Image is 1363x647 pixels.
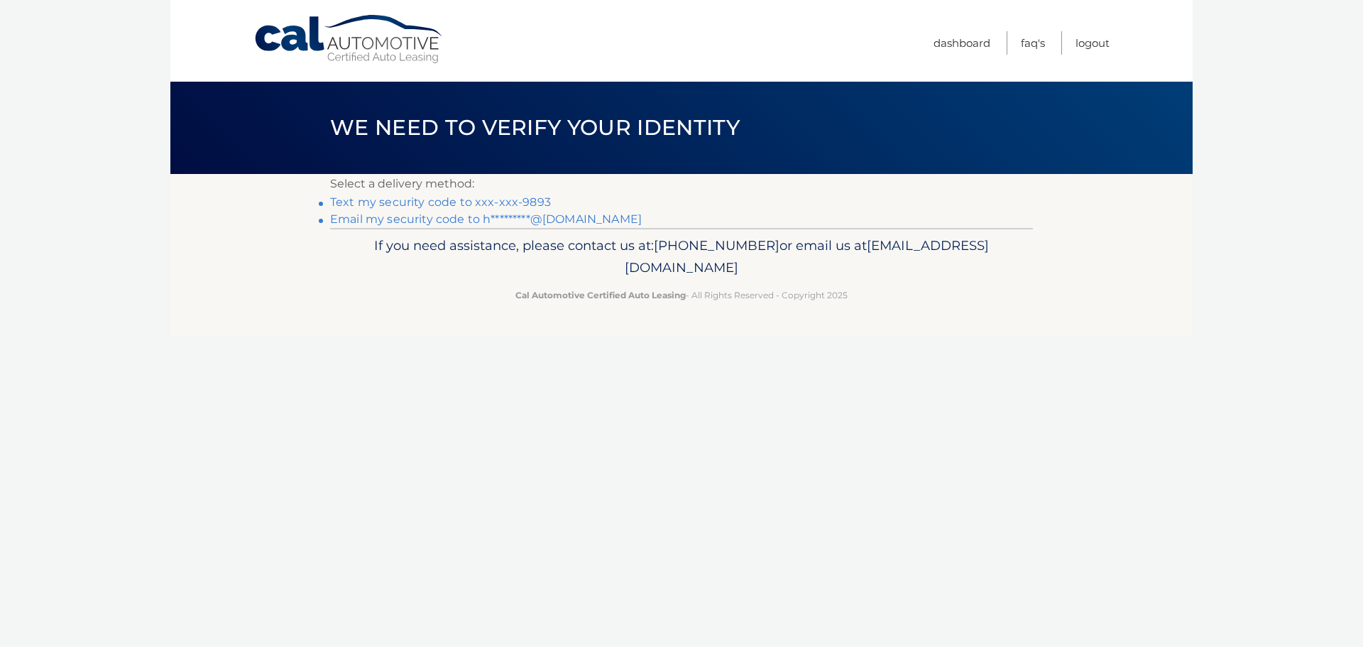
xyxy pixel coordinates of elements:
strong: Cal Automotive Certified Auto Leasing [515,290,686,300]
p: If you need assistance, please contact us at: or email us at [339,234,1024,280]
p: Select a delivery method: [330,174,1033,194]
span: We need to verify your identity [330,114,740,141]
a: FAQ's [1021,31,1045,55]
p: - All Rights Reserved - Copyright 2025 [339,288,1024,303]
a: Dashboard [934,31,990,55]
span: [PHONE_NUMBER] [654,237,779,254]
a: Cal Automotive [253,14,445,65]
a: Logout [1075,31,1110,55]
a: Text my security code to xxx-xxx-9893 [330,195,551,209]
a: Email my security code to h*********@[DOMAIN_NAME] [330,212,642,226]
